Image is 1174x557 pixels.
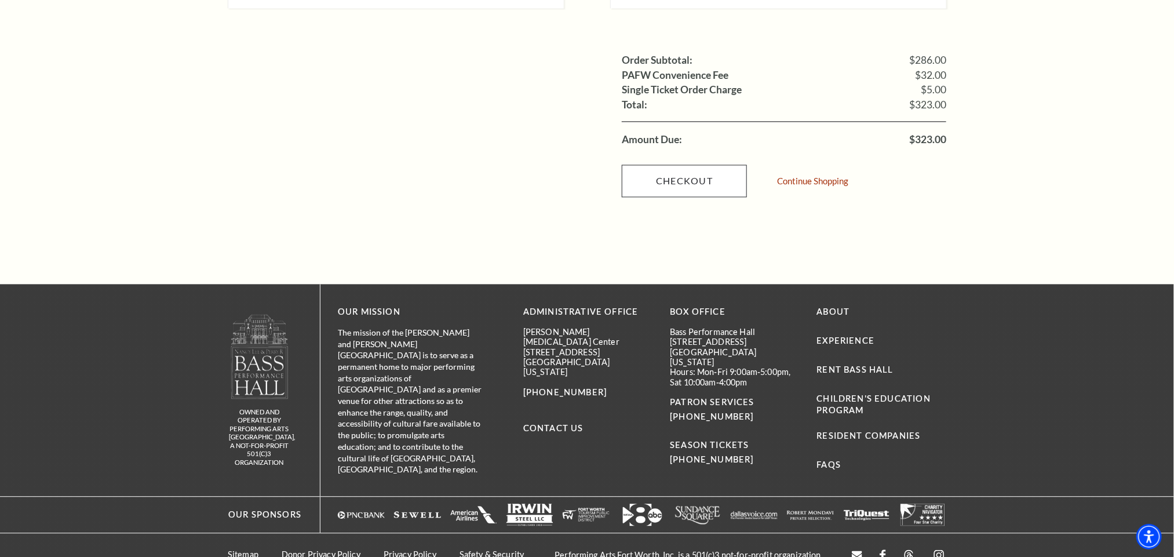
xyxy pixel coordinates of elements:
[622,165,747,197] a: Checkout
[230,314,289,399] img: logo-footer.png
[670,305,799,319] p: BOX OFFICE
[523,305,652,319] p: Administrative Office
[670,347,799,367] p: [GEOGRAPHIC_DATA][US_STATE]
[670,424,799,468] p: SEASON TICKETS [PHONE_NUMBER]
[229,408,290,467] p: owned and operated by Performing Arts [GEOGRAPHIC_DATA], A NOT-FOR-PROFIT 501(C)3 ORGANIZATION
[622,55,692,65] label: Order Subtotal:
[523,327,652,347] p: [PERSON_NAME][MEDICAL_DATA] Center
[670,337,799,347] p: [STREET_ADDRESS]
[817,394,931,415] a: Children's Education Program
[622,134,682,145] label: Amount Due:
[619,504,666,526] img: wfaa2.png
[506,504,553,526] img: irwinsteel_websitefooter_117x55.png
[670,327,799,337] p: Bass Performance Hall
[921,85,946,95] span: $5.00
[450,504,497,526] img: aa_stacked2_117x55.png
[523,385,652,400] p: [PHONE_NUMBER]
[787,504,834,526] img: robertmondavi_logo117x55.png
[338,305,483,319] p: OUR MISSION
[817,307,850,316] a: About
[777,177,848,185] a: Continue Shopping
[622,85,742,95] label: Single Ticket Order Charge
[622,70,728,81] label: PAFW Convenience Fee
[338,504,385,526] img: pncbank_websitefooter_117x55.png
[674,504,721,526] img: sundance117x55.png
[622,100,647,110] label: Total:
[817,336,875,345] a: Experience
[523,423,584,433] a: Contact Us
[563,504,610,526] img: fwtpid-websitefooter-117x55.png
[217,508,301,522] p: Our Sponsors
[817,431,921,440] a: Resident Companies
[915,70,946,81] span: $32.00
[523,347,652,357] p: [STREET_ADDRESS]
[909,134,946,145] span: $323.00
[817,365,894,374] a: Rent Bass Hall
[731,504,778,526] img: dallasvoice117x55.png
[394,504,441,526] img: sewell-revised_117x55.png
[899,504,946,526] img: charitynavlogo2.png
[909,100,946,110] span: $323.00
[817,460,841,469] a: FAQs
[670,395,799,424] p: PATRON SERVICES [PHONE_NUMBER]
[523,357,652,377] p: [GEOGRAPHIC_DATA][US_STATE]
[909,55,946,65] span: $286.00
[338,327,483,475] p: The mission of the [PERSON_NAME] and [PERSON_NAME][GEOGRAPHIC_DATA] is to serve as a permanent ho...
[1136,524,1162,549] div: Accessibility Menu
[843,504,890,526] img: triquest_footer_logo.png
[670,367,799,387] p: Hours: Mon-Fri 9:00am-5:00pm, Sat 10:00am-4:00pm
